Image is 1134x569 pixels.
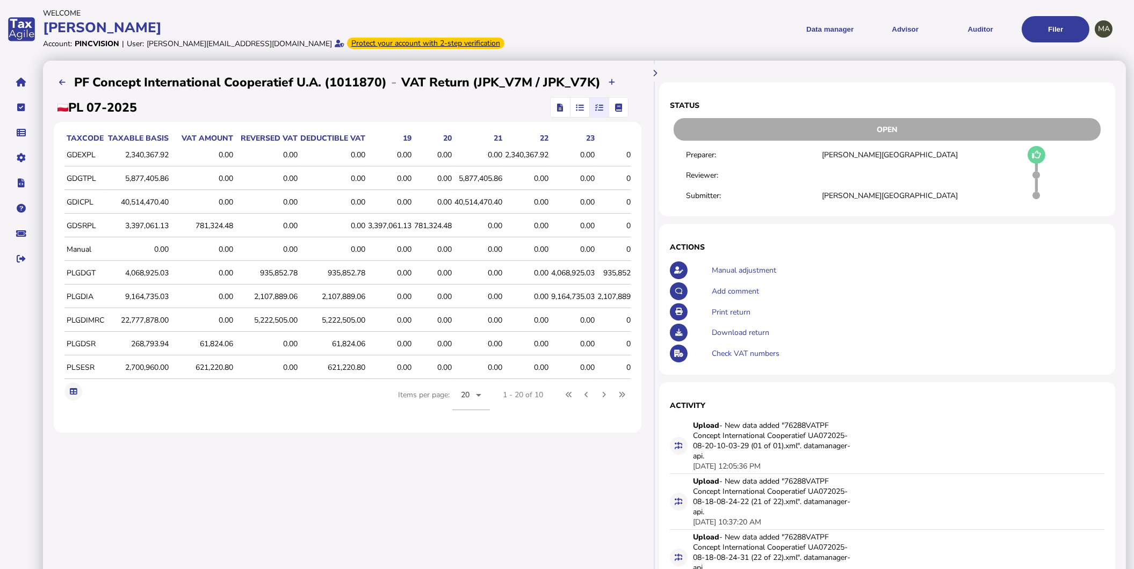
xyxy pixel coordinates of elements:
[107,315,169,325] div: 22,777,878.00
[670,303,688,321] button: Open printable view of return.
[64,286,105,308] td: PLGDIA
[414,173,452,184] div: 0.00
[597,268,641,278] div: 935,852.78
[693,476,719,486] strong: Upload
[454,150,502,160] div: 0.00
[454,268,502,278] div: 0.00
[551,244,595,254] div: 0.00
[505,173,548,184] div: 0.00
[675,442,682,449] i: Data for this filing changed
[1022,16,1089,42] button: Filer
[454,133,502,143] div: 21
[551,291,595,302] div: 9,164,735.03
[300,221,365,231] div: 0.00
[236,362,298,373] div: 0.00
[147,39,332,49] div: [PERSON_NAME][EMAIL_ADDRESS][DOMAIN_NAME]
[368,133,411,143] div: 19
[414,362,452,373] div: 0.00
[597,150,641,160] div: 0.00
[368,291,411,302] div: 0.00
[300,133,365,143] div: Deductible VAT
[414,291,452,302] div: 0.00
[10,121,33,144] button: Data manager
[551,362,595,373] div: 0.00
[670,345,688,362] button: Check VAT numbers on return.
[107,291,169,302] div: 9,164,735.03
[646,64,664,82] button: Hide
[64,356,105,379] td: PLSESR
[171,197,233,207] div: 0.00
[64,215,105,237] td: GDSRPL
[871,16,939,42] button: Shows a dropdown of VAT Advisor options
[236,221,298,231] div: 0.00
[454,315,502,325] div: 0.00
[10,172,33,194] button: Developer hub links
[300,315,365,325] div: 5,222,505.00
[300,173,365,184] div: 0.00
[300,244,365,254] div: 0.00
[454,244,502,254] div: 0.00
[368,268,411,278] div: 0.00
[236,197,298,207] div: 0.00
[107,362,169,373] div: 2,700,960.00
[368,339,411,349] div: 0.00
[236,244,298,254] div: 0.00
[64,167,105,190] td: GDGTPL
[414,221,452,231] div: 781,324.48
[693,461,761,471] div: [DATE] 12:05:36 PM
[505,150,548,160] div: 2,340,367.92
[171,339,233,349] div: 61,824.06
[796,16,864,42] button: Shows a dropdown of Data manager options
[551,197,595,207] div: 0.00
[597,291,641,302] div: 2,107,889.06
[171,315,233,325] div: 0.00
[710,322,1104,343] div: Download return
[300,268,365,278] div: 935,852.78
[505,133,548,143] div: 22
[670,400,1104,411] h1: Activity
[603,74,621,91] button: Upload transactions
[505,291,548,302] div: 0.00
[505,244,548,254] div: 0.00
[1028,146,1045,164] button: Mark as draft
[236,315,298,325] div: 5,222,505.00
[551,339,595,349] div: 0.00
[171,268,233,278] div: 0.00
[686,150,822,160] div: Preparer:
[368,197,411,207] div: 0.00
[693,532,719,542] strong: Upload
[401,74,601,91] h2: VAT Return (JPK_V7M / JPK_V7K)
[670,242,1104,252] h1: Actions
[368,315,411,325] div: 0.00
[64,133,105,144] th: taxCode
[300,197,365,207] div: 0.00
[300,291,365,302] div: 2,107,889.06
[387,74,401,91] div: -
[414,315,452,325] div: 0.00
[10,197,33,220] button: Help pages
[64,262,105,284] td: PLGDGT
[107,173,169,184] div: 5,877,405.86
[710,260,1104,281] div: Manual adjustment
[10,147,33,169] button: Manage settings
[551,173,595,184] div: 0.00
[171,133,233,143] div: VAT amount
[570,98,589,117] mat-button-toggle: Reconcilliation view by document
[675,553,682,561] i: Data for this filing changed
[236,268,298,278] div: 935,852.78
[43,39,72,49] div: Account:
[236,291,298,302] div: 2,107,889.06
[171,173,233,184] div: 0.00
[551,150,595,160] div: 0.00
[670,118,1104,141] div: Return status - Actions are restricted to nominated users
[300,362,365,373] div: 621,220.80
[368,244,411,254] div: 0.00
[597,221,641,231] div: 0.00
[236,339,298,349] div: 0.00
[595,386,613,404] button: Next page
[300,339,365,349] div: 61,824.06
[454,362,502,373] div: 0.00
[43,18,564,37] div: [PERSON_NAME]
[64,309,105,332] td: PLGDIMRC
